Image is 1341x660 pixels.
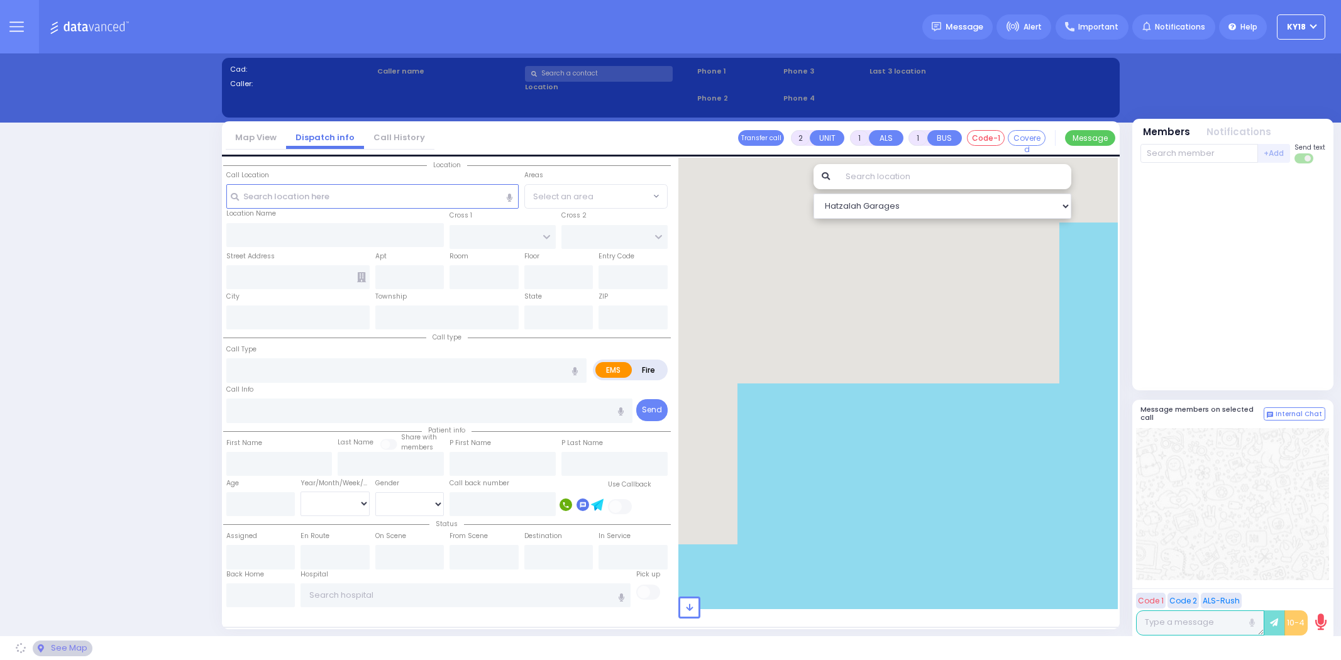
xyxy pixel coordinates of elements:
label: Destination [524,531,562,541]
button: UNIT [810,130,844,146]
button: Notifications [1206,125,1271,140]
label: Street Address [226,251,275,261]
span: KY18 [1287,21,1306,33]
small: Share with [401,432,437,442]
label: Caller: [230,79,373,89]
input: Search location [837,164,1071,189]
label: Location Name [226,209,276,219]
button: Code 1 [1136,593,1166,608]
label: Call Location [226,170,269,180]
label: Entry Code [599,251,634,261]
span: Phone 3 [783,66,865,77]
label: Assigned [226,531,257,541]
span: Send text [1294,143,1325,152]
a: Map View [226,131,286,143]
span: Call type [426,333,468,342]
span: Phone 4 [783,93,865,104]
span: Internal Chat [1276,410,1322,419]
input: Search hospital [301,583,631,607]
label: Call back number [450,478,509,488]
h5: Message members on selected call [1140,405,1264,422]
button: Internal Chat [1264,407,1325,421]
label: Gender [375,478,399,488]
label: P First Name [450,438,491,448]
label: Turn off text [1294,152,1315,165]
label: Location [525,82,693,92]
label: City [226,292,240,302]
input: Search location here [226,184,519,208]
label: Township [375,292,407,302]
label: Fire [631,362,666,378]
img: message.svg [932,22,941,31]
input: Search a contact [525,66,673,82]
label: Hospital [301,569,328,580]
button: KY18 [1277,14,1325,40]
span: Help [1240,21,1257,33]
label: Last 3 location [869,66,990,77]
button: Covered [1008,130,1046,146]
label: Floor [524,251,539,261]
img: comment-alt.png [1267,412,1273,418]
span: members [401,443,433,452]
label: Room [450,251,468,261]
span: Phone 2 [697,93,779,104]
label: Age [226,478,239,488]
label: From Scene [450,531,488,541]
span: Notifications [1155,21,1205,33]
span: Alert [1024,21,1042,33]
label: Call Type [226,344,257,355]
label: Use Callback [608,480,651,490]
label: EMS [595,362,632,378]
button: Code 2 [1167,593,1199,608]
div: See map [33,641,92,656]
label: P Last Name [561,438,603,448]
label: ZIP [599,292,608,302]
span: Select an area [533,190,593,203]
button: ALS [869,130,903,146]
button: Send [636,399,668,421]
label: Pick up [636,569,660,580]
label: Cross 1 [450,211,472,221]
label: On Scene [375,531,406,541]
label: Call Info [226,385,253,395]
div: Year/Month/Week/Day [301,478,370,488]
button: Members [1143,125,1190,140]
label: Cad: [230,64,373,75]
label: Areas [524,170,543,180]
span: Other building occupants [357,272,366,282]
label: Last Name [338,437,373,448]
button: Message [1065,130,1115,146]
input: Search member [1140,144,1258,163]
span: Patient info [422,426,472,435]
label: Back Home [226,569,264,580]
label: State [524,292,542,302]
button: Code-1 [967,130,1005,146]
label: Cross 2 [561,211,587,221]
label: In Service [599,531,631,541]
span: Status [429,519,464,529]
button: ALS-Rush [1201,593,1242,608]
label: First Name [226,438,262,448]
span: Important [1078,21,1118,33]
button: Transfer call [738,130,784,146]
span: Phone 1 [697,66,779,77]
img: Logo [50,19,133,35]
button: BUS [927,130,962,146]
a: Dispatch info [286,131,364,143]
label: Caller name [377,66,521,77]
label: Apt [375,251,387,261]
label: En Route [301,531,329,541]
span: Location [427,160,467,170]
span: Message [946,21,983,33]
a: Call History [364,131,434,143]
